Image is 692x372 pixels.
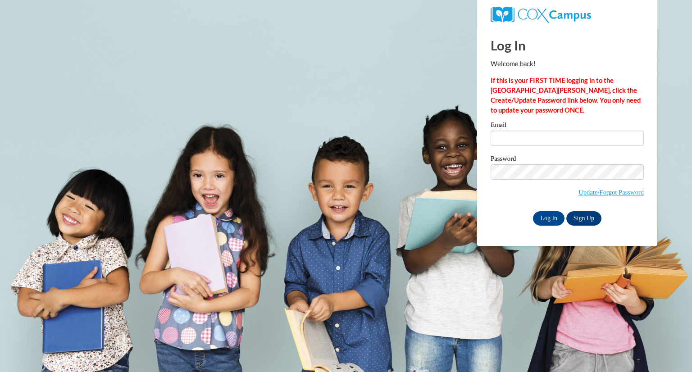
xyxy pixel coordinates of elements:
a: Sign Up [566,211,601,226]
label: Email [491,122,644,131]
a: COX Campus [491,10,591,18]
a: Update/Forgot Password [578,189,644,196]
strong: If this is your FIRST TIME logging in to the [GEOGRAPHIC_DATA][PERSON_NAME], click the Create/Upd... [491,77,641,114]
h1: Log In [491,36,644,54]
label: Password [491,155,644,164]
input: Log In [533,211,565,226]
img: COX Campus [491,7,591,23]
p: Welcome back! [491,59,644,69]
